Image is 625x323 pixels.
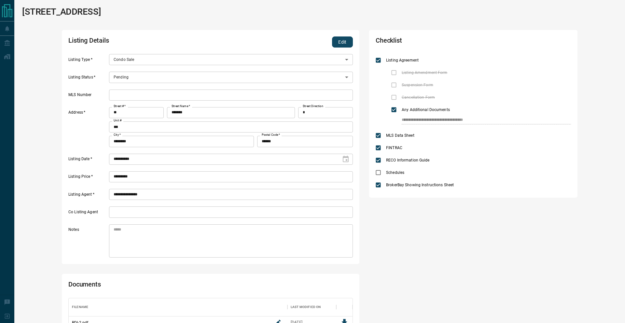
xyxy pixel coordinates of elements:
[303,104,323,108] label: Street Direction
[69,298,287,316] div: Filename
[114,119,122,123] label: Unit #
[384,133,416,138] span: MLS Data Sheet
[68,57,107,65] label: Listing Type
[400,107,451,113] span: Any Additional Documents
[114,104,126,108] label: Street #
[68,227,107,258] label: Notes
[114,133,121,137] label: City
[384,57,420,63] span: Listing Agreement
[384,145,404,151] span: FINTRAC
[68,209,107,218] label: Co Listing Agent
[68,280,239,291] h2: Documents
[287,298,336,316] div: Last Modified On
[384,157,431,163] span: RECO Information Guide
[291,298,321,316] div: Last Modified On
[376,36,493,48] h2: Checklist
[68,192,107,200] label: Listing Agent
[172,104,190,108] label: Street Name
[332,36,353,48] button: Edit
[109,72,353,83] div: Pending
[262,133,280,137] label: Postal Code
[68,36,239,48] h2: Listing Details
[400,94,437,100] span: Cancellation Form
[72,298,88,316] div: Filename
[400,82,435,88] span: Suspension Form
[109,54,353,65] div: Condo Sale
[384,182,455,188] span: BrokerBay Showing Instructions Sheet
[400,70,449,76] span: Listing Amendment Form
[384,170,406,176] span: Schedules
[68,75,107,83] label: Listing Status
[402,116,557,124] input: checklist input
[22,7,101,17] h1: [STREET_ADDRESS]
[68,174,107,182] label: Listing Price
[68,110,107,147] label: Address
[68,156,107,165] label: Listing Date
[68,92,107,101] label: MLS Number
